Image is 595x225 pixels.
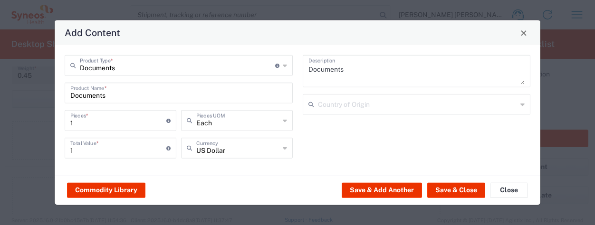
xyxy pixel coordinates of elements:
[490,182,528,197] button: Close
[427,182,485,197] button: Save & Close
[67,182,145,197] button: Commodity Library
[517,26,530,39] button: Close
[342,182,422,197] button: Save & Add Another
[65,26,120,39] h4: Add Content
